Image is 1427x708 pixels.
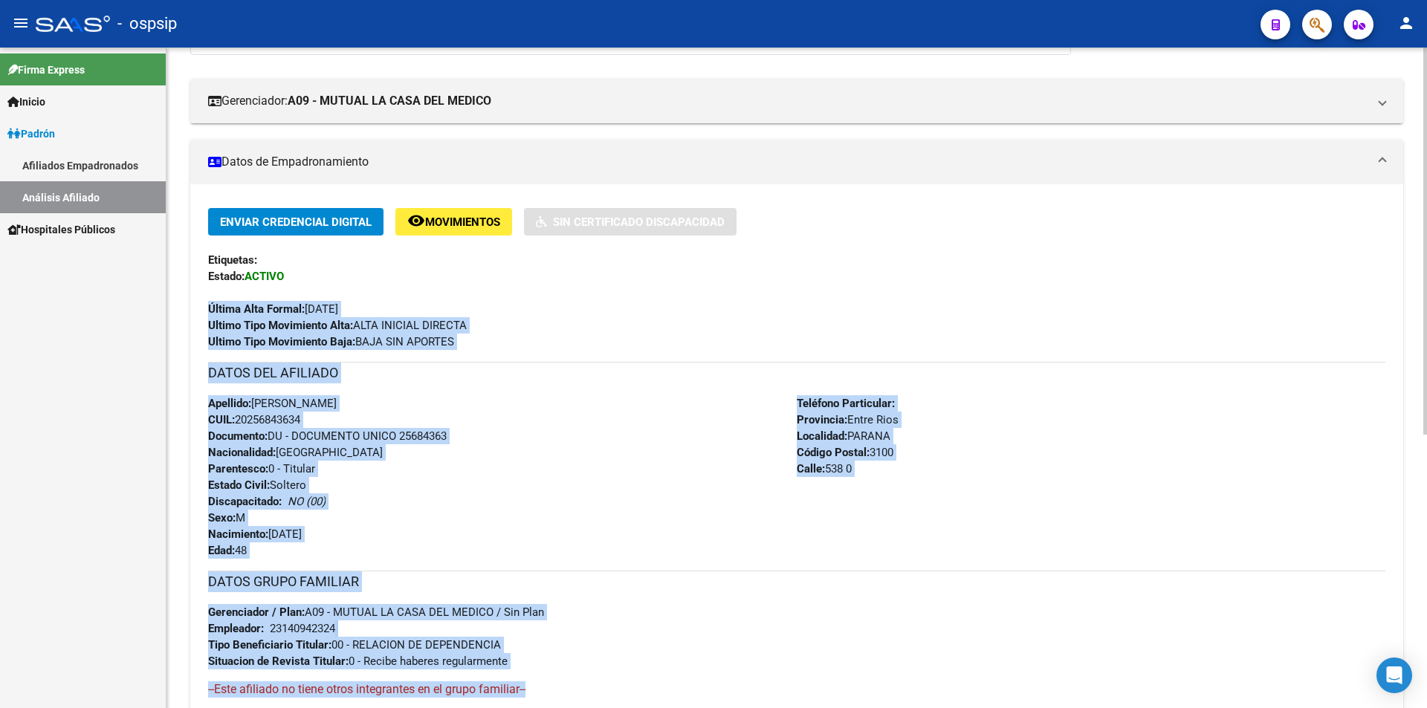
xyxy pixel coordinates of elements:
[208,446,276,459] strong: Nacionalidad:
[190,79,1403,123] mat-expansion-panel-header: Gerenciador:A09 - MUTUAL LA CASA DEL MEDICO
[797,446,870,459] strong: Código Postal:
[208,462,268,475] strong: Parentesco:
[524,208,737,236] button: Sin Certificado Discapacidad
[208,319,353,332] strong: Ultimo Tipo Movimiento Alta:
[208,335,454,348] span: BAJA SIN APORTES
[208,429,268,443] strong: Documento:
[190,140,1403,184] mat-expansion-panel-header: Datos de Empadronamiento
[208,638,501,652] span: 00 - RELACION DE DEPENDENCIA
[425,215,500,229] span: Movimientos
[208,413,235,426] strong: CUIL:
[208,544,235,557] strong: Edad:
[208,511,236,524] strong: Sexo:
[288,93,491,109] strong: A09 - MUTUAL LA CASA DEL MEDICO
[797,429,847,443] strong: Localidad:
[208,319,467,332] span: ALTA INICIAL DIRECTA
[797,413,899,426] span: Entre Rios
[208,527,268,541] strong: Nacimiento:
[7,62,85,78] span: Firma Express
[220,215,372,229] span: Enviar Credencial Digital
[208,655,508,668] span: 0 - Recibe haberes regularmente
[208,478,270,492] strong: Estado Civil:
[7,126,55,142] span: Padrón
[208,638,331,652] strong: Tipo Beneficiario Titular:
[208,462,315,475] span: 0 - Titular
[208,397,251,410] strong: Apellido:
[208,655,349,668] strong: Situacion de Revista Titular:
[208,397,337,410] span: [PERSON_NAME]
[208,335,355,348] strong: Ultimo Tipo Movimiento Baja:
[208,622,264,635] strong: Empleador:
[797,429,890,443] span: PARANA
[208,429,447,443] span: DU - DOCUMENTO UNICO 25684363
[208,681,1385,698] h4: --Este afiliado no tiene otros integrantes en el grupo familiar--
[208,363,1385,383] h3: DATOS DEL AFILIADO
[7,221,115,238] span: Hospitales Públicos
[270,620,335,637] div: 23140942324
[797,462,852,475] span: 538 0
[208,413,300,426] span: 20256843634
[797,446,893,459] span: 3100
[208,544,247,557] span: 48
[208,478,306,492] span: Soltero
[208,605,544,619] span: A09 - MUTUAL LA CASA DEL MEDICO / Sin Plan
[208,302,305,316] strong: Última Alta Formal:
[407,212,425,230] mat-icon: remove_red_eye
[7,94,45,110] span: Inicio
[208,511,245,524] span: M
[1376,657,1412,693] div: Open Intercom Messenger
[553,215,725,229] span: Sin Certificado Discapacidad
[797,397,895,410] strong: Teléfono Particular:
[1397,14,1415,32] mat-icon: person
[117,7,177,40] span: - ospsip
[12,14,30,32] mat-icon: menu
[395,208,512,236] button: Movimientos
[245,270,284,283] strong: ACTIVO
[208,253,257,267] strong: Etiquetas:
[208,605,305,619] strong: Gerenciador / Plan:
[208,446,383,459] span: [GEOGRAPHIC_DATA]
[208,495,282,508] strong: Discapacitado:
[208,302,338,316] span: [DATE]
[288,495,326,508] i: NO (00)
[208,154,1368,170] mat-panel-title: Datos de Empadronamiento
[208,571,1385,592] h3: DATOS GRUPO FAMILIAR
[797,462,825,475] strong: Calle:
[208,93,1368,109] mat-panel-title: Gerenciador:
[208,270,245,283] strong: Estado:
[208,527,302,541] span: [DATE]
[208,208,384,236] button: Enviar Credencial Digital
[797,413,847,426] strong: Provincia:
